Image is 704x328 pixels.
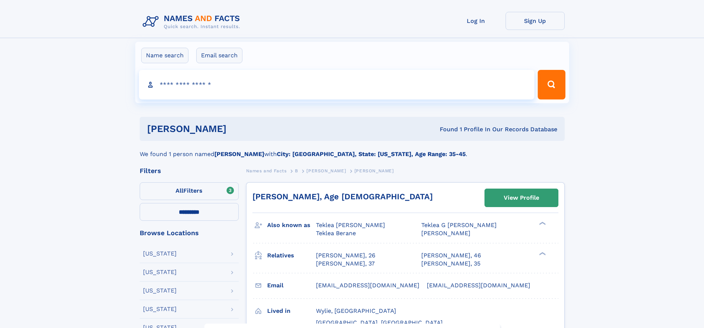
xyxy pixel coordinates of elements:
[267,305,316,317] h3: Lived in
[267,279,316,292] h3: Email
[176,187,183,194] span: All
[140,230,239,236] div: Browse Locations
[421,260,480,268] a: [PERSON_NAME], 35
[252,192,433,201] a: [PERSON_NAME], Age [DEMOGRAPHIC_DATA]
[140,141,565,159] div: We found 1 person named with .
[140,182,239,200] label: Filters
[143,288,177,294] div: [US_STATE]
[316,260,375,268] a: [PERSON_NAME], 37
[446,12,506,30] a: Log In
[139,70,535,99] input: search input
[504,189,539,206] div: View Profile
[246,166,287,175] a: Names and Facts
[214,151,264,158] b: [PERSON_NAME]
[267,219,316,231] h3: Also known as
[306,168,346,173] span: [PERSON_NAME]
[141,48,188,63] label: Name search
[537,251,546,256] div: ❯
[316,222,385,229] span: Teklea [PERSON_NAME]
[140,12,246,32] img: Logo Names and Facts
[306,166,346,175] a: [PERSON_NAME]
[143,269,177,275] div: [US_STATE]
[354,168,394,173] span: [PERSON_NAME]
[485,189,558,207] a: View Profile
[147,124,333,133] h1: [PERSON_NAME]
[421,251,481,260] a: [PERSON_NAME], 46
[277,151,466,158] b: City: [GEOGRAPHIC_DATA], State: [US_STATE], Age Range: 35-45
[421,222,497,229] span: Teklea G [PERSON_NAME]
[143,306,177,312] div: [US_STATE]
[421,230,470,237] span: [PERSON_NAME]
[537,221,546,226] div: ❯
[295,166,298,175] a: B
[427,282,530,289] span: [EMAIL_ADDRESS][DOMAIN_NAME]
[538,70,565,99] button: Search Button
[143,251,177,257] div: [US_STATE]
[316,319,443,326] span: [GEOGRAPHIC_DATA], [GEOGRAPHIC_DATA]
[140,168,239,174] div: Filters
[506,12,565,30] a: Sign Up
[316,230,356,237] span: Teklea Berane
[295,168,298,173] span: B
[316,307,396,314] span: Wylie, [GEOGRAPHIC_DATA]
[267,249,316,262] h3: Relatives
[333,125,557,133] div: Found 1 Profile In Our Records Database
[316,282,419,289] span: [EMAIL_ADDRESS][DOMAIN_NAME]
[196,48,242,63] label: Email search
[316,251,375,260] a: [PERSON_NAME], 26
